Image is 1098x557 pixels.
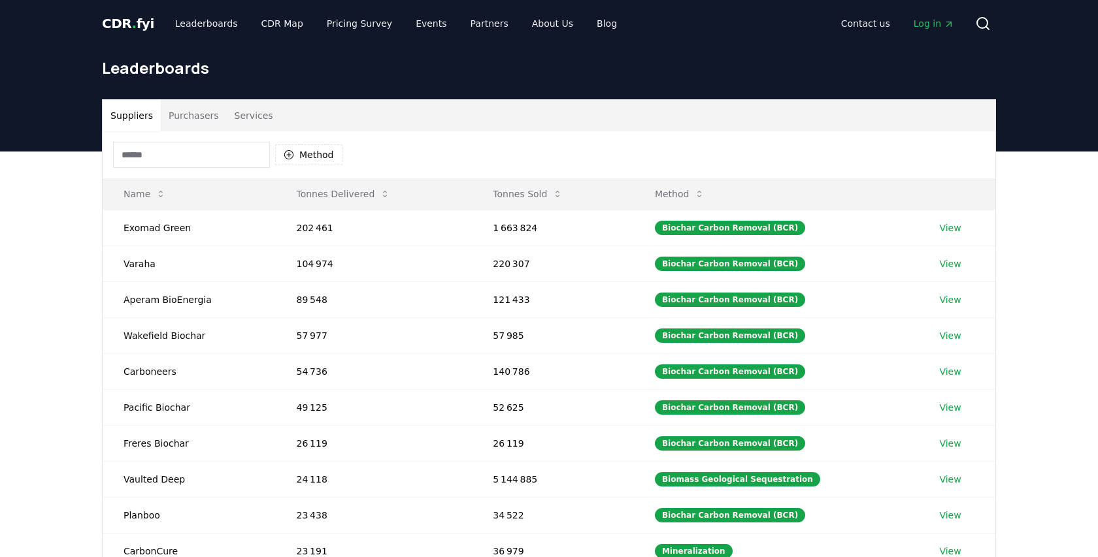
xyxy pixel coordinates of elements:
td: 57 977 [275,317,472,353]
td: 220 307 [472,246,634,281]
td: Pacific Biochar [103,389,275,425]
td: 23 438 [275,497,472,533]
td: 26 119 [275,425,472,461]
span: . [132,16,137,31]
a: View [939,473,961,486]
div: Biochar Carbon Removal (BCR) [655,328,805,343]
div: Biochar Carbon Removal (BCR) [655,257,805,271]
div: Biochar Carbon Removal (BCR) [655,508,805,522]
a: View [939,365,961,378]
td: 49 125 [275,389,472,425]
span: CDR fyi [102,16,154,31]
a: View [939,437,961,450]
button: Services [227,100,281,131]
a: Leaderboards [165,12,248,35]
td: 57 985 [472,317,634,353]
td: Freres Biochar [103,425,275,461]
div: Biochar Carbon Removal (BCR) [655,364,805,379]
td: 24 118 [275,461,472,497]
a: View [939,401,961,414]
button: Method [644,181,716,207]
div: Biomass Geological Sequestration [655,472,820,486]
a: View [939,509,961,522]
a: View [939,257,961,270]
td: Vaulted Deep [103,461,275,497]
button: Purchasers [161,100,227,131]
td: 1 663 824 [472,210,634,246]
td: 5 144 885 [472,461,634,497]
a: CDR Map [251,12,314,35]
td: 140 786 [472,353,634,389]
div: Biochar Carbon Removal (BCR) [655,221,805,235]
a: Partners [460,12,519,35]
nav: Main [165,12,627,35]
td: 202 461 [275,210,472,246]
span: Log in [914,17,954,30]
a: Log in [903,12,965,35]
a: View [939,293,961,306]
td: Varaha [103,246,275,281]
td: Wakefield Biochar [103,317,275,353]
td: 89 548 [275,281,472,317]
h1: Leaderboards [102,57,996,78]
a: About Us [522,12,584,35]
a: Blog [586,12,627,35]
nav: Main [831,12,965,35]
a: CDR.fyi [102,14,154,33]
td: 121 433 [472,281,634,317]
td: Aperam BioEnergia [103,281,275,317]
a: Pricing Survey [316,12,403,35]
button: Tonnes Delivered [286,181,401,207]
a: View [939,221,961,234]
button: Method [275,144,342,165]
td: 52 625 [472,389,634,425]
div: Biochar Carbon Removal (BCR) [655,400,805,415]
button: Suppliers [103,100,161,131]
div: Biochar Carbon Removal (BCR) [655,436,805,451]
td: 104 974 [275,246,472,281]
td: Exomad Green [103,210,275,246]
button: Tonnes Sold [482,181,573,207]
div: Biochar Carbon Removal (BCR) [655,293,805,307]
td: Planboo [103,497,275,533]
button: Name [113,181,176,207]
td: 54 736 [275,353,472,389]
td: 26 119 [472,425,634,461]
a: View [939,329,961,342]
td: Carboneers [103,353,275,389]
a: Events [405,12,457,35]
td: 34 522 [472,497,634,533]
a: Contact us [831,12,901,35]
